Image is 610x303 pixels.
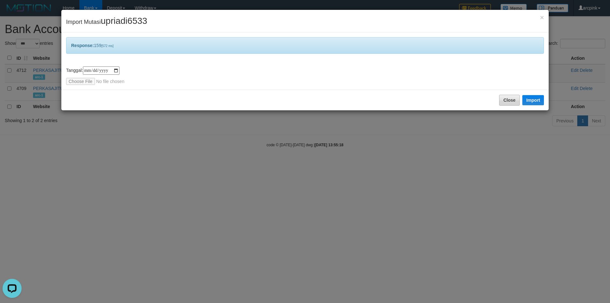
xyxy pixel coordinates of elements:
button: Open LiveChat chat widget [3,3,22,22]
span: Import Mutasi [66,19,147,25]
span: × [540,14,544,21]
div: 159 [66,37,544,54]
span: [572 ms] [101,44,113,48]
button: Close [499,95,519,106]
button: Close [540,14,544,21]
b: Response: [71,43,94,48]
div: Tanggal: [66,66,544,85]
button: Import [522,95,544,105]
span: upriadi6533 [101,16,147,26]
